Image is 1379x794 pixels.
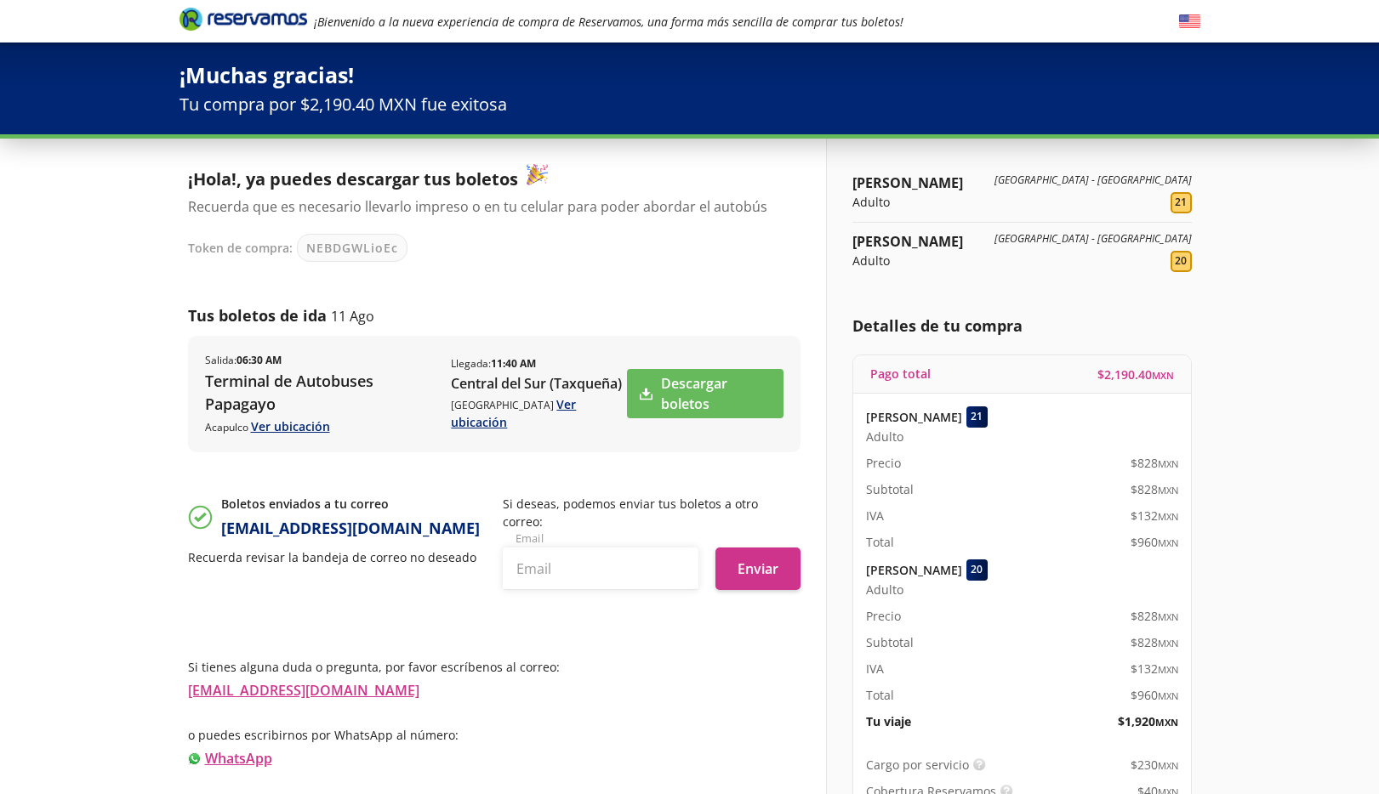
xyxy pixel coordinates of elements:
p: Acapulco [205,417,435,435]
p: [GEOGRAPHIC_DATA] - [GEOGRAPHIC_DATA] [994,231,1192,247]
p: [PERSON_NAME] [866,561,962,579]
a: Ver ubicación [251,418,330,434]
i: Brand Logo [179,6,307,31]
small: MXN [1152,369,1174,382]
p: Boletos enviados a tu correo [221,495,480,513]
p: Pago total [870,365,931,383]
span: $ 1,920 [1118,712,1178,730]
p: Detalles de tu compra [852,315,1192,337]
span: NEBDGWLioEc [306,239,398,257]
p: Central del Sur (Taxqueña) [451,373,625,394]
p: Tu compra por $2,190.40 MXN fue exitosa [179,92,1200,117]
small: MXN [1158,536,1178,549]
em: ¡Bienvenido a la nueva experiencia de compra de Reservamos, una forma más sencilla de comprar tus... [314,14,903,30]
b: 06:30 AM [236,353,282,367]
span: $ 132 [1131,660,1178,678]
p: Recuerda revisar la bandeja de correo no deseado [188,548,486,566]
p: Tus boletos de ida [188,304,327,327]
small: MXN [1158,457,1178,470]
p: 11 Ago [331,306,374,326]
small: MXN [1155,716,1178,729]
p: Recuerda que es necesario llevarlo impreso o en tu celular para poder abordar el autobús [188,196,784,217]
p: Total [866,533,894,551]
span: $ 828 [1131,454,1178,472]
p: Tu viaje [866,712,911,730]
p: Total [866,686,894,704]
p: Adulto [852,252,963,269]
b: 11:40 AM [491,356,536,371]
p: Token de compra: [188,239,293,257]
span: Adulto [866,428,903,445]
span: $ 828 [1131,480,1178,498]
p: ¡Muchas gracias! [179,60,1200,92]
span: $ 2,190.40 [1097,366,1174,383]
p: [PERSON_NAME] [852,173,963,193]
small: MXN [1158,510,1178,523]
span: $ 960 [1131,686,1178,704]
a: Brand Logo [179,6,307,37]
div: 21 [966,406,988,428]
input: Email [503,547,698,590]
button: Enviar [715,547,801,590]
div: 20 [966,559,988,581]
p: [PERSON_NAME] [852,231,963,252]
p: Precio [866,454,901,472]
p: Salida : [205,353,282,368]
span: $ 230 [1131,756,1178,774]
p: Subtotal [866,633,914,651]
small: MXN [1158,689,1178,702]
span: $ 828 [1131,607,1178,625]
p: ¡Hola!, ya puedes descargar tus boletos [188,164,784,192]
p: [GEOGRAPHIC_DATA] [451,395,625,431]
p: IVA [866,507,884,525]
a: [EMAIL_ADDRESS][DOMAIN_NAME] [188,681,419,700]
div: 21 [1171,192,1192,213]
p: Llegada : [451,356,536,371]
p: Cargo por servicio [866,756,969,774]
small: MXN [1158,637,1178,649]
small: MXN [1158,610,1178,623]
p: [GEOGRAPHIC_DATA] - [GEOGRAPHIC_DATA] [994,173,1192,188]
span: $ 828 [1131,633,1178,651]
p: Precio [866,607,901,625]
span: Adulto [866,581,903,598]
small: MXN [1158,759,1178,772]
p: Si tienes alguna duda o pregunta, por favor escríbenos al correo: [188,658,801,676]
span: $ 132 [1131,507,1178,525]
small: MXN [1158,663,1178,676]
p: Subtotal [866,480,914,498]
p: Terminal de Autobuses Papagayo [205,370,435,416]
p: o puedes escribirnos por WhatsApp al número: [188,726,801,744]
button: English [1179,11,1200,32]
p: [PERSON_NAME] [866,408,962,426]
p: [EMAIL_ADDRESS][DOMAIN_NAME] [221,517,480,540]
a: Descargar boletos [627,369,783,418]
a: WhatsApp [205,749,272,768]
small: MXN [1158,484,1178,496]
div: 20 [1171,251,1192,272]
p: Adulto [852,193,963,211]
p: Si deseas, podemos enviar tus boletos a otro correo: [503,495,801,530]
span: $ 960 [1131,533,1178,551]
p: IVA [866,660,884,678]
